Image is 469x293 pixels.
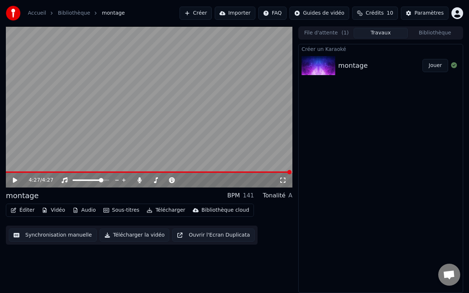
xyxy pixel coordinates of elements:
span: ( 1 ) [341,29,349,37]
div: A [288,191,292,200]
button: Télécharger [144,205,188,215]
button: Créer [180,7,212,20]
button: Crédits10 [352,7,398,20]
span: 10 [387,10,393,17]
div: 141 [243,191,254,200]
span: Crédits [366,10,384,17]
div: Tonalité [263,191,285,200]
div: Créer un Karaoké [299,44,463,53]
button: Synchronisation manuelle [9,229,97,242]
img: youka [6,6,21,21]
span: 4:27 [29,177,40,184]
button: Guides de vidéo [289,7,349,20]
div: Paramètres [414,10,444,17]
span: montage [102,10,125,17]
button: Ouvrir l'Ecran Duplicata [172,229,255,242]
button: Vidéo [39,205,68,215]
nav: breadcrumb [28,10,125,17]
button: Télécharger la vidéo [100,229,170,242]
div: Bibliothèque cloud [202,207,249,214]
button: Jouer [422,59,448,72]
div: Ouvrir le chat [438,264,460,286]
button: Importer [215,7,255,20]
div: montage [338,60,368,71]
div: BPM [227,191,240,200]
button: Travaux [354,28,408,38]
div: montage [6,190,39,201]
button: Bibliothèque [408,28,462,38]
a: Bibliothèque [58,10,90,17]
button: Paramètres [401,7,448,20]
button: Sous-titres [100,205,143,215]
button: File d'attente [299,28,354,38]
a: Accueil [28,10,46,17]
button: Audio [70,205,99,215]
span: 4:27 [42,177,53,184]
button: Éditer [8,205,37,215]
button: FAQ [258,7,287,20]
div: / [29,177,46,184]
